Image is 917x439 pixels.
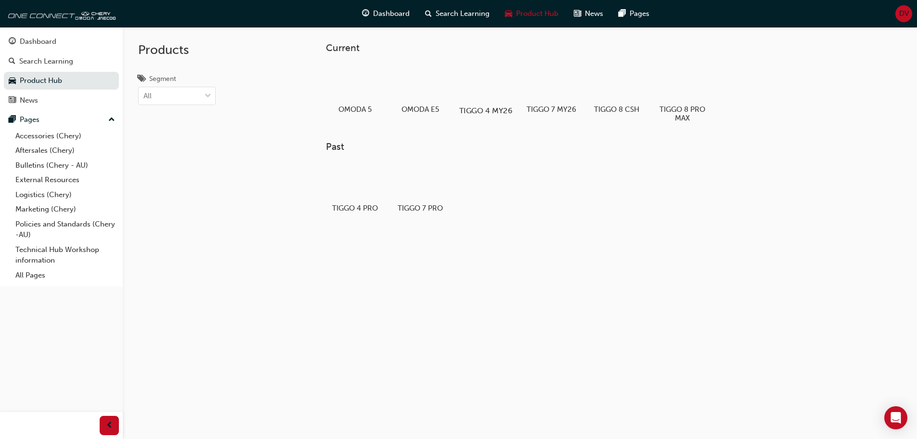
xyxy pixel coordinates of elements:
span: news-icon [9,96,16,105]
span: up-icon [108,114,115,126]
button: DashboardSearch LearningProduct HubNews [4,31,119,111]
a: TIGGO 8 CSH [588,61,646,117]
a: Product Hub [4,72,119,90]
div: Open Intercom Messenger [884,406,907,429]
span: guage-icon [362,8,369,20]
a: Bulletins (Chery - AU) [12,158,119,173]
h5: TIGGO 8 PRO MAX [657,105,708,122]
span: prev-icon [106,420,113,432]
span: car-icon [9,77,16,85]
span: down-icon [205,90,211,103]
a: Search Learning [4,53,119,70]
a: pages-iconPages [611,4,657,24]
a: search-iconSearch Learning [417,4,497,24]
span: pages-icon [9,116,16,124]
a: TIGGO 7 PRO [391,160,449,216]
a: OMODA E5 [391,61,449,117]
a: Logistics (Chery) [12,187,119,202]
a: News [4,92,119,109]
h2: Products [138,42,216,58]
span: Product Hub [516,8,558,19]
span: search-icon [9,57,15,66]
h5: OMODA 5 [330,105,380,114]
div: Segment [149,74,176,84]
button: Pages [4,111,119,129]
a: TIGGO 4 PRO [326,160,384,216]
a: Technical Hub Workshop information [12,242,119,268]
span: car-icon [505,8,512,20]
a: Marketing (Chery) [12,202,119,217]
a: Accessories (Chery) [12,129,119,144]
h5: TIGGO 4 MY26 [459,106,512,115]
h5: OMODA E5 [395,105,446,114]
a: External Resources [12,173,119,187]
div: Dashboard [20,36,56,47]
h5: TIGGO 8 CSH [592,105,642,114]
span: News [585,8,603,19]
span: Pages [630,8,649,19]
div: Search Learning [19,56,73,67]
a: TIGGO 8 PRO MAX [653,61,711,126]
h5: TIGGO 4 PRO [330,204,380,213]
span: guage-icon [9,38,16,46]
div: All [143,91,152,102]
span: tags-icon [138,75,145,84]
a: car-iconProduct Hub [497,4,566,24]
a: guage-iconDashboard [354,4,417,24]
button: DV [895,5,912,22]
h3: Past [326,141,873,152]
a: Dashboard [4,33,119,51]
h5: TIGGO 7 PRO [395,204,446,213]
span: DV [899,8,909,19]
span: Search Learning [436,8,490,19]
a: All Pages [12,268,119,283]
a: TIGGO 4 MY26 [457,61,515,117]
a: news-iconNews [566,4,611,24]
h5: TIGGO 7 MY26 [526,105,577,114]
span: search-icon [425,8,432,20]
img: oneconnect [5,4,116,23]
a: OMODA 5 [326,61,384,117]
span: Dashboard [373,8,410,19]
div: News [20,95,38,106]
a: Policies and Standards (Chery -AU) [12,217,119,242]
a: Aftersales (Chery) [12,143,119,158]
h3: Current [326,42,873,53]
span: pages-icon [619,8,626,20]
a: TIGGO 7 MY26 [522,61,580,117]
div: Pages [20,114,39,125]
span: news-icon [574,8,581,20]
